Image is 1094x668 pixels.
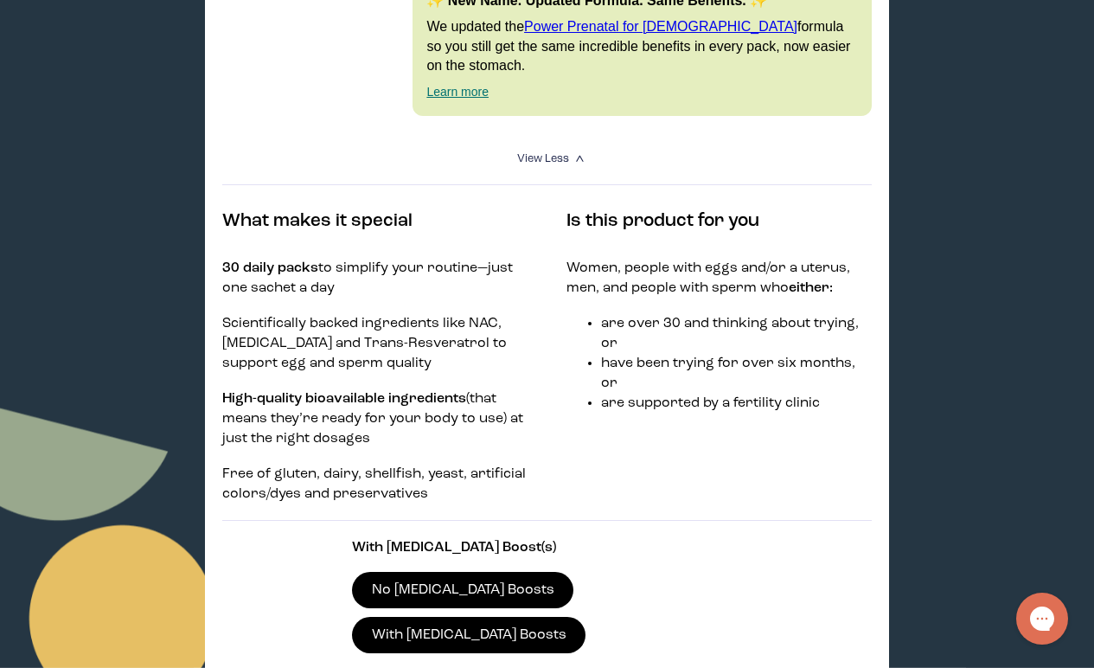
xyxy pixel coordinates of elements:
h4: Is this product for you [566,209,872,234]
span: View Less [517,153,569,164]
a: Power Prenatal for [DEMOGRAPHIC_DATA] [524,19,797,34]
p: to simplify your routine—just one sachet a day [222,259,528,299]
p: With [MEDICAL_DATA] Boost(s) [352,538,741,558]
p: Scientifically backed ingredients like NAC, [MEDICAL_DATA] and Trans-Resveratrol to support egg a... [222,314,528,374]
summary: View Less < [517,151,578,167]
p: Women, people with eggs and/or a uterus, men, and people with sperm who [566,259,872,299]
strong: either: [789,281,833,295]
strong: 30 daily packs [222,261,318,275]
p: (that means they’re ready for your body to use) at just the right dosages [222,389,528,449]
p: We updated the formula so you still get the same incredible benefits in every pack, now easier on... [426,17,857,75]
li: are supported by a fertility clinic [601,394,872,414]
i: < [573,154,590,164]
p: Free of gluten, dairy, shellfish, yeast, artificial colors/dyes and preservatives [222,465,528,504]
h4: What makes it special [222,209,528,234]
strong: High-quality bioavailable ingredients [222,392,466,406]
li: are over 30 and thinking about trying, or [601,314,872,354]
iframe: Gorgias live chat messenger [1008,587,1077,651]
li: have been trying for over six months, or [601,354,872,394]
a: Learn more [426,85,489,99]
label: With [MEDICAL_DATA] Boosts [352,617,585,653]
label: No [MEDICAL_DATA] Boosts [352,572,573,608]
